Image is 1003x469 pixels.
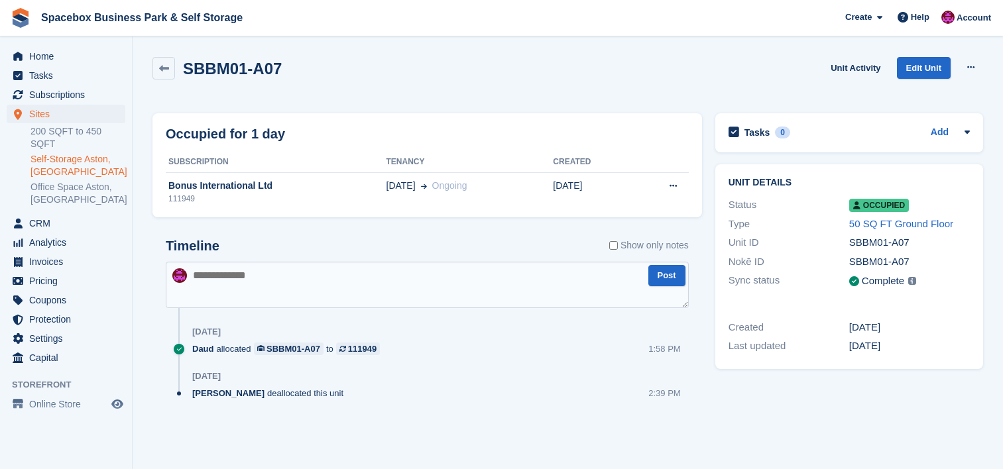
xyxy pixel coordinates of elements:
h2: Timeline [166,238,219,254]
a: Edit Unit [897,57,951,79]
button: Post [648,265,685,287]
span: Home [29,47,109,66]
th: Tenancy [386,152,554,173]
div: allocated to [192,342,386,355]
div: deallocated this unit [192,387,350,399]
div: 111949 [348,342,377,355]
input: Show only notes [609,238,618,252]
a: Self-Storage Aston, [GEOGRAPHIC_DATA] [30,153,125,178]
span: Online Store [29,395,109,413]
span: Settings [29,329,109,348]
a: 50 SQ FT Ground Floor [849,218,953,229]
span: [DATE] [386,179,416,193]
div: Bonus International Ltd [166,179,386,193]
span: Ongoing [432,180,467,191]
span: Invoices [29,252,109,271]
a: SBBM01-A07 [254,342,324,355]
div: [DATE] [192,327,221,337]
span: CRM [29,214,109,233]
a: menu [7,105,125,123]
a: menu [7,291,125,309]
a: menu [7,310,125,329]
div: Unit ID [729,235,849,250]
a: menu [7,233,125,252]
span: Coupons [29,291,109,309]
span: Analytics [29,233,109,252]
a: menu [7,348,125,367]
h2: Occupied for 1 day [166,124,285,144]
a: Office Space Aston, [GEOGRAPHIC_DATA] [30,181,125,206]
span: Tasks [29,66,109,85]
div: SBBM01-A07 [266,342,320,355]
a: Unit Activity [825,57,886,79]
div: 111949 [166,193,386,205]
div: 1:58 PM [648,342,680,355]
span: Subscriptions [29,85,109,104]
h2: Unit details [729,178,970,188]
div: [DATE] [849,339,970,354]
span: Pricing [29,272,109,290]
div: [DATE] [192,371,221,382]
div: 2:39 PM [648,387,680,399]
span: Daud [192,342,214,355]
th: Created [553,152,631,173]
td: [DATE] [553,172,631,212]
div: Status [729,197,849,213]
img: icon-info-grey-7440780725fd019a000dd9b08b2336e03edf1995a4989e88bcd33f0948082b44.svg [908,277,916,285]
div: Created [729,320,849,335]
div: Last updated [729,339,849,354]
a: Preview store [109,396,125,412]
a: menu [7,329,125,348]
div: Type [729,217,849,232]
a: menu [7,85,125,104]
div: SBBM01-A07 [849,235,970,250]
a: menu [7,66,125,85]
div: Nokē ID [729,254,849,270]
div: SBBM01-A07 [849,254,970,270]
th: Subscription [166,152,386,173]
span: Protection [29,310,109,329]
span: Help [911,11,929,24]
a: menu [7,395,125,413]
a: menu [7,214,125,233]
span: Capital [29,348,109,367]
label: Show only notes [609,238,689,252]
span: [PERSON_NAME] [192,387,265,399]
a: menu [7,252,125,271]
img: Shitika Balanath [172,268,187,283]
a: Spacebox Business Park & Self Storage [36,7,248,28]
a: menu [7,272,125,290]
span: Sites [29,105,109,123]
h2: SBBM01-A07 [183,60,282,78]
div: [DATE] [849,320,970,335]
span: Storefront [12,378,132,391]
span: Occupied [849,199,909,212]
img: Shitika Balanath [941,11,955,24]
a: 200 SQFT to 450 SQFT [30,125,125,150]
span: Account [957,11,991,25]
span: Create [845,11,872,24]
img: stora-icon-8386f47178a22dfd0bd8f6a31ec36ba5ce8667c1dd55bd0f319d3a0aa187defe.svg [11,8,30,28]
h2: Tasks [744,127,770,138]
div: 0 [775,127,790,138]
a: Add [931,125,949,140]
a: menu [7,47,125,66]
div: Sync status [729,273,849,289]
div: Complete [862,274,904,289]
a: 111949 [336,342,380,355]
